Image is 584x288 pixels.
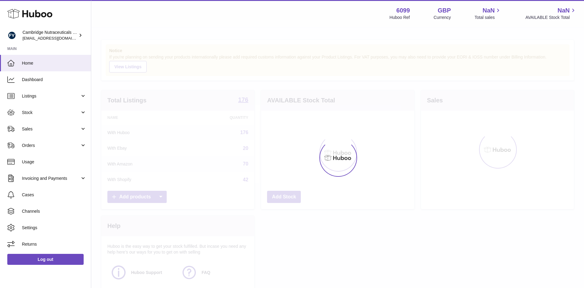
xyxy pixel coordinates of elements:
[482,6,495,15] span: NaN
[474,15,502,20] span: Total sales
[22,192,86,198] span: Cases
[22,93,80,99] span: Listings
[396,6,410,15] strong: 6099
[558,6,570,15] span: NaN
[22,225,86,231] span: Settings
[22,159,86,165] span: Usage
[525,6,577,20] a: NaN AVAILABLE Stock Total
[7,31,16,40] img: huboo@camnutra.com
[22,143,80,148] span: Orders
[22,176,80,181] span: Invoicing and Payments
[525,15,577,20] span: AVAILABLE Stock Total
[22,60,86,66] span: Home
[23,30,77,41] div: Cambridge Nutraceuticals Ltd
[23,36,89,41] span: [EMAIL_ADDRESS][DOMAIN_NAME]
[390,15,410,20] div: Huboo Ref
[22,77,86,83] span: Dashboard
[438,6,451,15] strong: GBP
[474,6,502,20] a: NaN Total sales
[7,254,84,265] a: Log out
[434,15,451,20] div: Currency
[22,126,80,132] span: Sales
[22,208,86,214] span: Channels
[22,241,86,247] span: Returns
[22,110,80,116] span: Stock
